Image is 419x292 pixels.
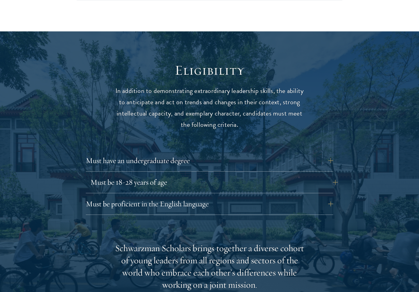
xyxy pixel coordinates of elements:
[90,175,338,190] button: Must be 18-28 years of age
[86,153,333,168] button: Must have an undergraduate degree
[86,197,333,211] button: Must be proficient in the English language
[115,85,304,130] p: In addition to demonstrating extraordinary leadership skills, the ability to anticipate and act o...
[115,242,304,291] div: Schwarzman Scholars brings together a diverse cohort of young leaders from all regions and sector...
[115,62,304,79] h2: Eligibility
